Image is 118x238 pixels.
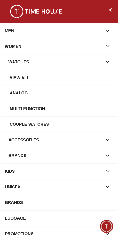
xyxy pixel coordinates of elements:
[8,150,102,161] div: Brands
[5,41,102,52] div: WOMEN
[10,88,113,99] div: Analog
[5,182,102,193] div: UNISEX
[100,220,113,233] div: Chat Widget
[105,5,115,14] button: Close Menu
[10,119,113,130] div: Couple Watches
[10,72,113,83] div: View all
[5,197,113,208] div: BRANDS
[8,135,102,146] div: Accessories
[10,104,113,114] div: Multi Function
[5,25,102,36] div: MEN
[5,166,102,177] div: KIDS
[6,5,66,18] img: ...
[5,213,113,224] div: LUGGAGE
[8,57,102,67] div: Watches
